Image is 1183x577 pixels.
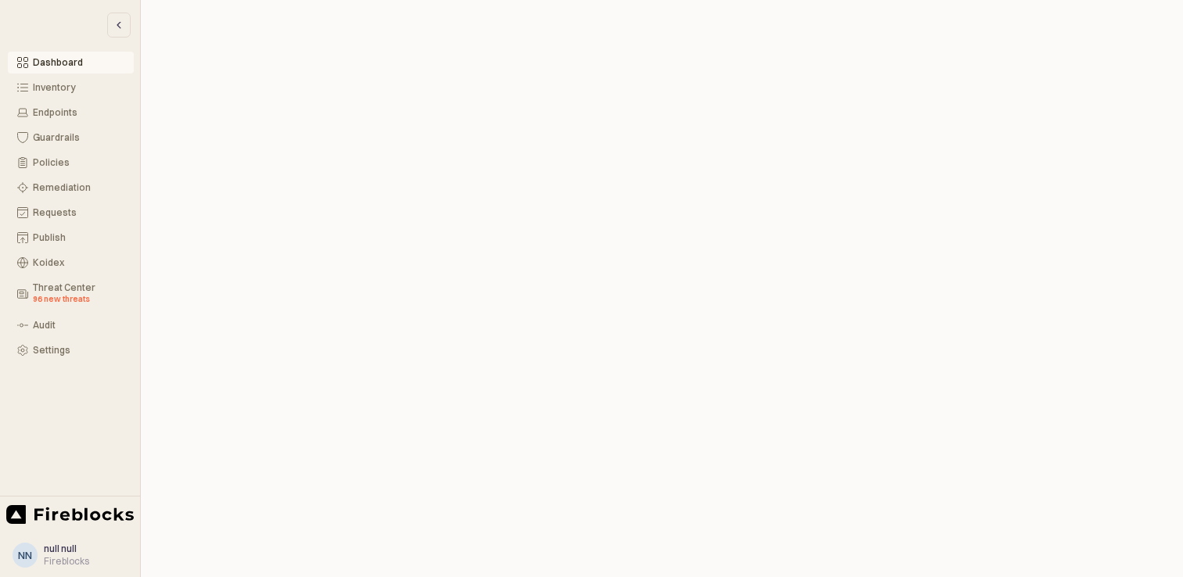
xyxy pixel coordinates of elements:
[8,127,134,149] button: Guardrails
[33,82,115,93] div: Inventory
[18,547,32,563] div: nn
[8,77,134,99] button: Inventory
[33,345,124,356] div: Settings
[33,157,124,168] div: Policies
[33,57,124,68] div: Dashboard
[8,102,134,124] button: Endpoints
[8,52,134,73] button: Dashboard
[33,232,124,243] div: Publish
[8,314,134,336] button: Audit
[8,277,134,311] button: Threat Center
[33,293,124,306] div: 96 new threats
[8,227,134,249] button: Publish
[33,207,124,218] div: Requests
[8,152,134,174] button: Policies
[44,543,77,554] span: null null
[33,107,124,118] div: Endpoints
[8,177,134,199] button: Remediation
[44,555,89,568] div: Fireblocks
[33,320,124,331] div: Audit
[8,252,134,274] button: Koidex
[8,339,134,361] button: Settings
[33,257,124,268] div: Koidex
[33,132,124,143] div: Guardrails
[33,182,124,193] div: Remediation
[13,543,38,568] button: nn
[33,282,124,306] div: Threat Center
[8,202,134,224] button: Requests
